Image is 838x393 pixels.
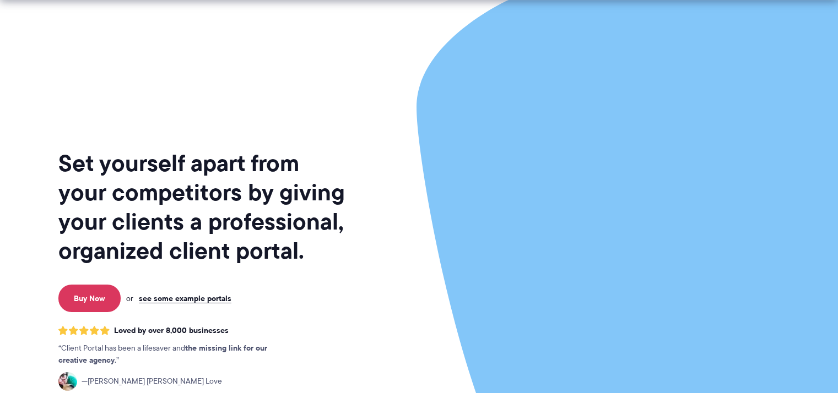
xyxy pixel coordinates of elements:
[58,342,267,366] strong: the missing link for our creative agency
[126,293,133,303] span: or
[58,342,290,367] p: Client Portal has been a lifesaver and .
[82,375,222,387] span: [PERSON_NAME] [PERSON_NAME] Love
[139,293,231,303] a: see some example portals
[58,149,347,265] h1: Set yourself apart from your competitors by giving your clients a professional, organized client ...
[114,326,229,335] span: Loved by over 8,000 businesses
[58,285,121,312] a: Buy Now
